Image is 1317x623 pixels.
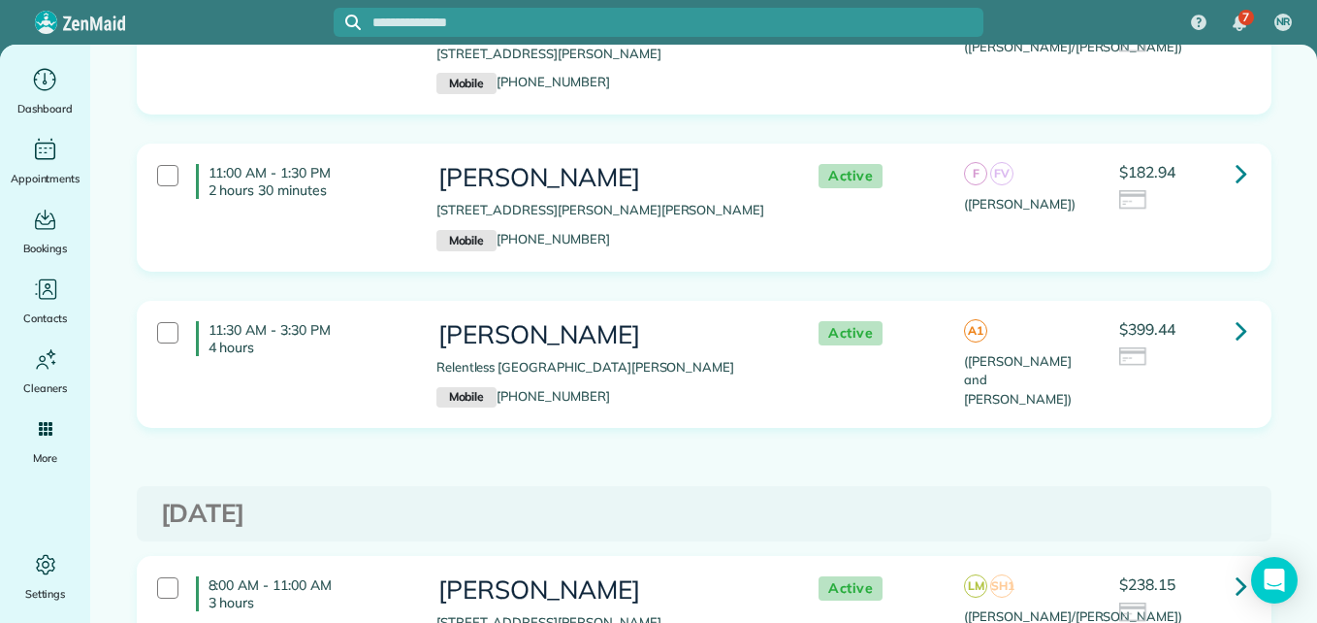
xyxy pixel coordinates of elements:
[436,230,497,251] small: Mobile
[23,239,68,258] span: Bookings
[964,162,987,185] span: F
[1276,15,1291,30] span: NR
[23,378,67,398] span: Cleaners
[819,164,883,188] span: Active
[990,162,1013,185] span: FV
[436,201,780,220] p: [STREET_ADDRESS][PERSON_NAME][PERSON_NAME]
[209,594,407,611] p: 3 hours
[436,358,780,377] p: Relentless [GEOGRAPHIC_DATA][PERSON_NAME]
[819,576,883,601] span: Active
[1242,10,1249,25] span: 7
[1251,557,1298,604] div: Open Intercom Messenger
[1119,162,1175,181] span: $182.94
[345,15,361,30] svg: Focus search
[1119,347,1148,369] img: icon_credit_card_neutral-3d9a980bd25ce6dbb0f2033d7200983694762465c175678fcbc2d8f4bc43548e.png
[17,99,73,118] span: Dashboard
[209,339,407,356] p: 4 hours
[990,574,1013,598] span: SH1
[436,321,780,349] h3: [PERSON_NAME]
[161,500,1247,528] h3: [DATE]
[8,134,82,188] a: Appointments
[819,321,883,345] span: Active
[436,45,780,64] p: [STREET_ADDRESS][PERSON_NAME]
[8,64,82,118] a: Dashboard
[334,15,361,30] button: Focus search
[964,39,1182,54] span: ([PERSON_NAME]/[PERSON_NAME])
[436,231,610,246] a: Mobile[PHONE_NUMBER]
[33,448,57,468] span: More
[8,549,82,604] a: Settings
[8,204,82,258] a: Bookings
[196,576,407,611] h4: 8:00 AM - 11:00 AM
[8,344,82,398] a: Cleaners
[964,196,1075,212] span: ([PERSON_NAME])
[196,164,407,199] h4: 11:00 AM - 1:30 PM
[964,319,987,343] span: A1
[209,181,407,199] p: 2 hours 30 minutes
[1219,2,1260,45] div: 7 unread notifications
[436,164,780,192] h3: [PERSON_NAME]
[11,169,80,188] span: Appointments
[436,73,497,94] small: Mobile
[436,576,780,605] h3: [PERSON_NAME]
[436,388,610,404] a: Mobile[PHONE_NUMBER]
[1119,190,1148,212] img: icon_credit_card_neutral-3d9a980bd25ce6dbb0f2033d7200983694762465c175678fcbc2d8f4bc43548e.png
[964,574,987,598] span: LM
[23,309,67,328] span: Contacts
[436,74,610,89] a: Mobile[PHONE_NUMBER]
[1119,33,1148,54] img: icon_credit_card_neutral-3d9a980bd25ce6dbb0f2033d7200983694762465c175678fcbc2d8f4bc43548e.png
[1119,319,1175,339] span: $399.44
[436,387,497,409] small: Mobile
[25,584,66,604] span: Settings
[1119,574,1175,594] span: $238.15
[196,321,407,356] h4: 11:30 AM - 3:30 PM
[964,353,1071,407] span: ([PERSON_NAME] and [PERSON_NAME])
[8,274,82,328] a: Contacts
